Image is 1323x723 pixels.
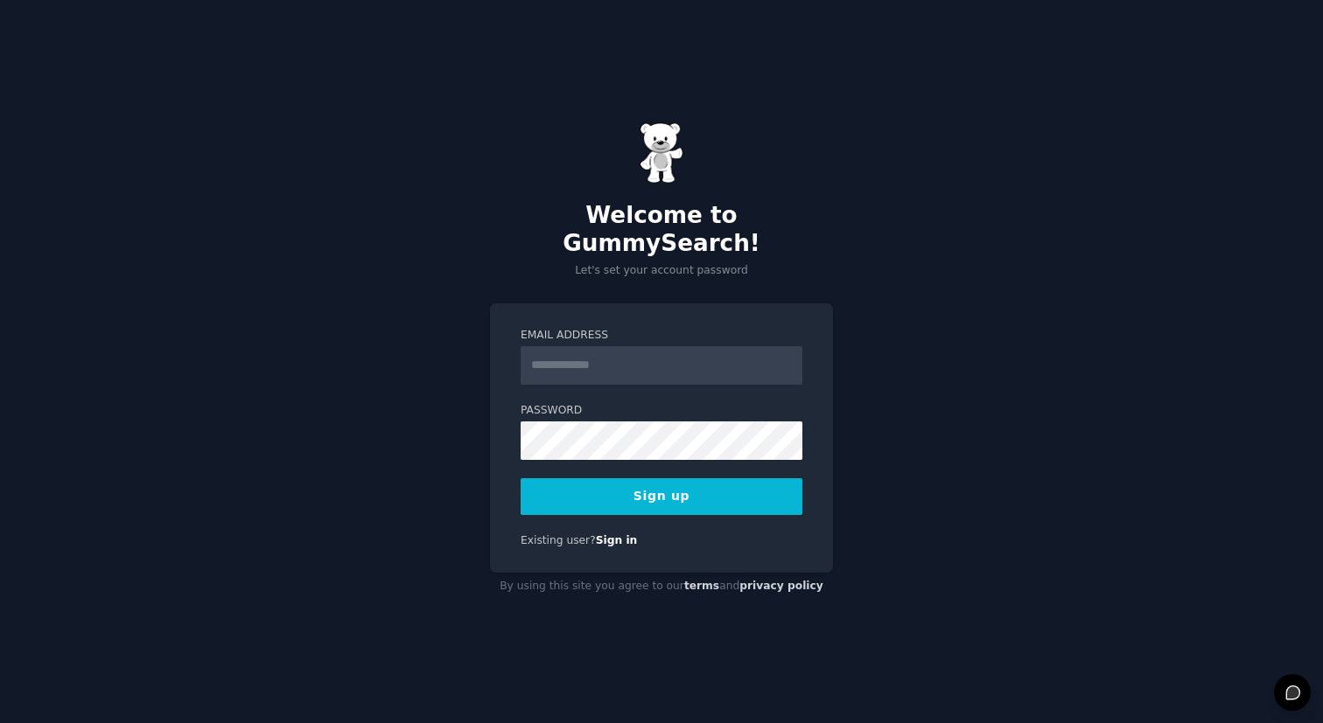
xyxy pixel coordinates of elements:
[490,202,833,257] h2: Welcome to GummySearch!
[521,403,802,419] label: Password
[739,580,823,592] a: privacy policy
[521,328,802,344] label: Email Address
[596,534,638,546] a: Sign in
[684,580,719,592] a: terms
[521,534,596,546] span: Existing user?
[640,122,683,184] img: Gummy Bear
[490,573,833,601] div: By using this site you agree to our and
[521,478,802,515] button: Sign up
[490,263,833,279] p: Let's set your account password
